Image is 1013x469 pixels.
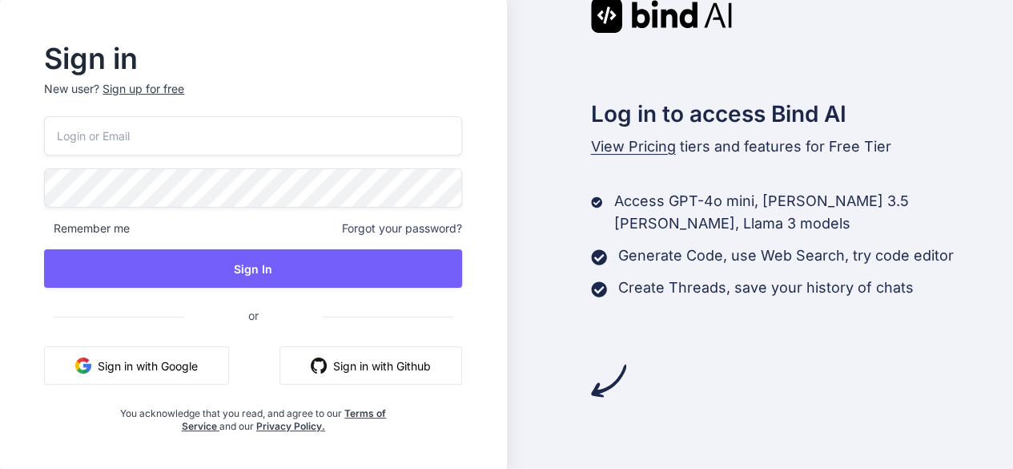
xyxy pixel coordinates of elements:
a: Terms of Service [182,407,387,432]
p: Generate Code, use Web Search, try code editor [618,245,954,267]
img: arrow [591,363,626,398]
div: Sign up for free [103,81,184,97]
button: Sign in with Github [279,346,462,385]
p: New user? [44,81,462,116]
h2: Sign in [44,46,462,71]
span: View Pricing [591,138,676,155]
span: Remember me [44,220,130,237]
button: Sign in with Google [44,346,229,385]
div: You acknowledge that you read, and agree to our and our [114,398,392,433]
img: google [75,358,91,374]
a: Privacy Policy. [256,420,325,432]
input: Login or Email [44,116,462,156]
span: Forgot your password? [342,220,462,237]
img: github [311,358,327,374]
p: Create Threads, save your history of chats [618,277,914,299]
button: Sign In [44,249,462,288]
span: or [184,296,323,335]
p: Access GPT-4o mini, [PERSON_NAME] 3.5 [PERSON_NAME], Llama 3 models [613,190,1013,235]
